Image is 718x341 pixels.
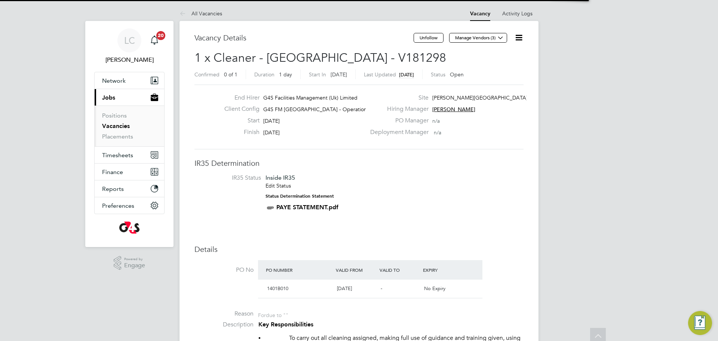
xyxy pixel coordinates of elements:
[218,117,260,125] label: Start
[218,105,260,113] label: Client Config
[102,122,130,130] a: Vacancies
[94,222,165,234] a: Go to home page
[102,77,126,84] span: Network
[124,36,135,45] span: LC
[102,112,127,119] a: Positions
[218,94,260,102] label: End Hirer
[263,129,280,136] span: [DATE]
[366,128,429,136] label: Deployment Manager
[378,263,421,277] div: Valid To
[194,51,446,65] span: 1 x Cleaner - [GEOGRAPHIC_DATA] - V181298
[224,71,237,78] span: 0 of 1
[94,28,165,64] a: LC[PERSON_NAME]
[95,197,164,214] button: Preferences
[263,118,280,124] span: [DATE]
[85,21,174,247] nav: Main navigation
[95,147,164,163] button: Timesheets
[366,117,429,125] label: PO Manager
[95,180,164,197] button: Reports
[432,94,528,101] span: [PERSON_NAME][GEOGRAPHIC_DATA]
[194,310,254,318] label: Reason
[95,72,164,89] button: Network
[266,174,295,181] span: Inside IR35
[434,129,441,136] span: n/a
[124,256,145,262] span: Powered by
[688,311,712,335] button: Engage Resource Center
[381,285,382,292] span: -
[424,285,445,292] span: No Expiry
[366,105,429,113] label: Hiring Manager
[337,285,352,292] span: [DATE]
[266,182,291,189] a: Edit Status
[194,158,524,168] h3: IR35 Determination
[102,185,124,192] span: Reports
[264,263,334,277] div: PO Number
[258,321,313,328] strong: Key Responsibilities
[276,204,338,211] a: PAYE STATEMENT.pdf
[95,106,164,146] div: Jobs
[254,71,274,78] label: Duration
[202,174,261,182] label: IR35 Status
[156,31,165,40] span: 20
[218,128,260,136] label: Finish
[414,33,444,43] button: Unfollow
[279,71,292,78] span: 1 day
[95,164,164,180] button: Finance
[194,244,524,254] h3: Details
[334,263,378,277] div: Valid From
[194,321,254,329] label: Description
[266,194,334,199] strong: Status Determination Statement
[102,152,133,159] span: Timesheets
[431,71,445,78] label: Status
[194,266,254,274] label: PO No
[114,256,145,270] a: Powered byEngage
[450,71,464,78] span: Open
[366,94,429,102] label: Site
[309,71,326,78] label: Start In
[102,168,123,176] span: Finance
[119,222,139,234] img: g4s-logo-retina.png
[124,262,145,269] span: Engage
[449,33,507,43] button: Manage Vendors (3)
[102,202,134,209] span: Preferences
[364,71,396,78] label: Last Updated
[432,118,440,124] span: n/a
[432,106,475,113] span: [PERSON_NAME]
[267,285,288,292] span: 1401B010
[94,55,165,64] span: Lilingxi Chen
[258,310,288,319] div: For due to ""
[194,33,414,43] h3: Vacancy Details
[147,28,162,52] a: 20
[470,10,490,17] a: Vacancy
[102,94,115,101] span: Jobs
[179,10,222,17] a: All Vacancies
[263,94,358,101] span: G4S Facilities Management (Uk) Limited
[399,71,414,78] span: [DATE]
[421,263,465,277] div: Expiry
[331,71,347,78] span: [DATE]
[102,133,133,140] a: Placements
[194,71,220,78] label: Confirmed
[95,89,164,106] button: Jobs
[263,106,371,113] span: G4S FM [GEOGRAPHIC_DATA] - Operational
[502,10,533,17] a: Activity Logs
